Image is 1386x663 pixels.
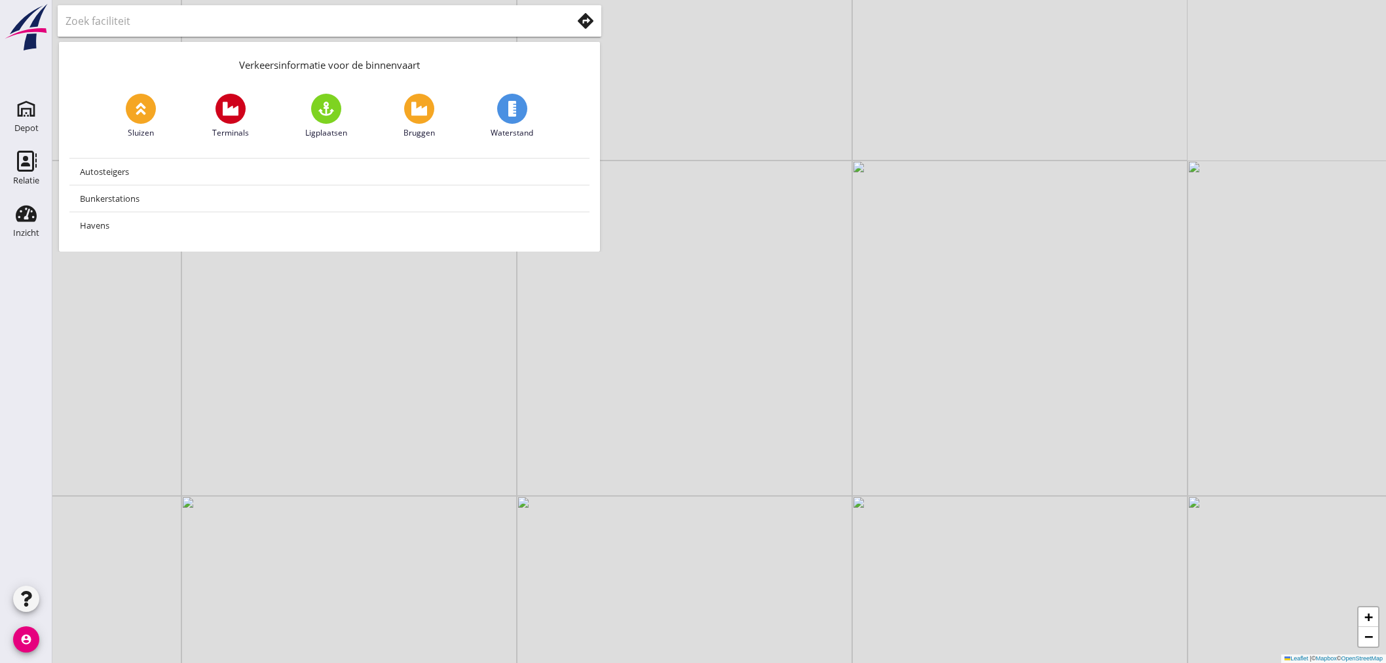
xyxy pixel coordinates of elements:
[1364,609,1373,625] span: +
[1364,628,1373,645] span: −
[126,94,156,139] a: Sluizen
[1341,655,1383,662] a: OpenStreetMap
[80,218,579,233] div: Havens
[3,3,50,52] img: logo-small.a267ee39.svg
[212,127,249,139] span: Terminals
[305,94,347,139] a: Ligplaatsen
[13,176,39,185] div: Relatie
[80,164,579,180] div: Autosteigers
[13,229,39,237] div: Inzicht
[491,127,533,139] span: Waterstand
[80,191,579,206] div: Bunkerstations
[1281,654,1386,663] div: © ©
[13,626,39,653] i: account_circle
[305,127,347,139] span: Ligplaatsen
[212,94,249,139] a: Terminals
[1316,655,1337,662] a: Mapbox
[1310,655,1311,662] span: |
[1358,627,1378,647] a: Zoom out
[14,124,39,132] div: Depot
[403,127,435,139] span: Bruggen
[1284,655,1308,662] a: Leaflet
[66,10,553,31] input: Zoek faciliteit
[403,94,435,139] a: Bruggen
[491,94,533,139] a: Waterstand
[59,42,600,83] div: Verkeersinformatie voor de binnenvaart
[1358,607,1378,627] a: Zoom in
[128,127,154,139] span: Sluizen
